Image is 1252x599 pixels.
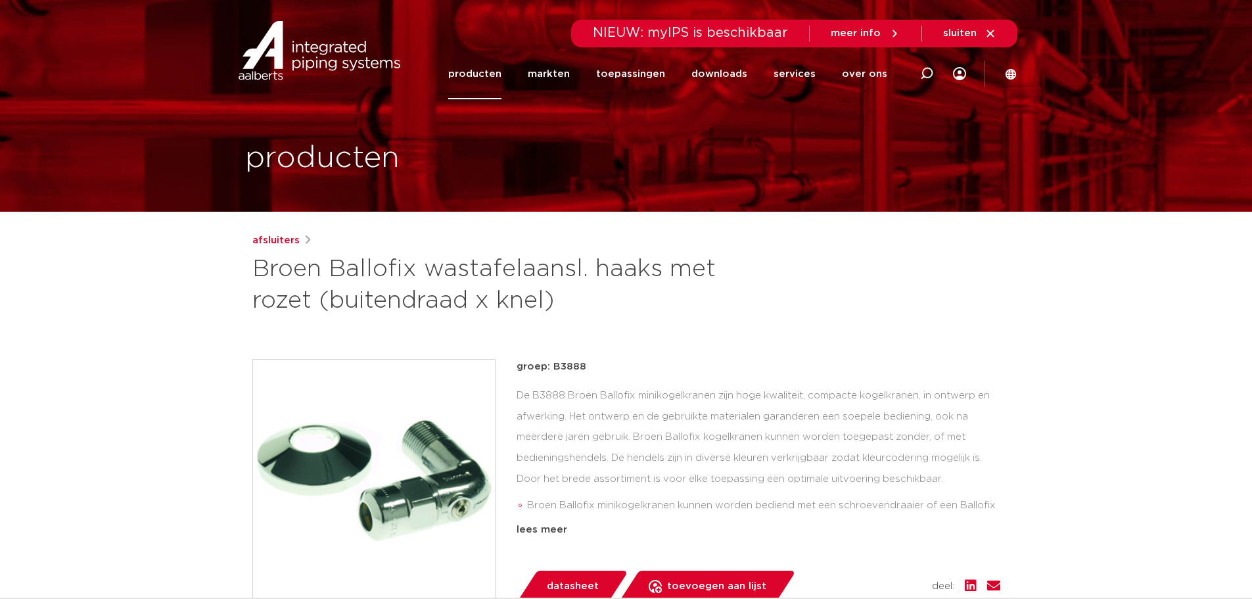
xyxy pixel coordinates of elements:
h1: producten [245,137,400,180]
a: producten [448,49,501,99]
span: datasheet [547,576,599,597]
span: meer info [831,28,881,38]
li: Broen Ballofix minikogelkranen kunnen worden bediend met een schroevendraaier of een Ballofix hendel [527,495,1000,537]
nav: Menu [448,49,887,99]
span: NIEUW: myIPS is beschikbaar [593,26,788,39]
a: markten [528,49,570,99]
a: downloads [691,49,747,99]
a: sluiten [943,28,996,39]
p: groep: B3888 [517,359,1000,375]
a: services [774,49,816,99]
a: afsluiters [252,233,300,249]
span: sluiten [943,28,977,38]
a: meer info [831,28,900,39]
div: lees meer [517,522,1000,538]
span: toevoegen aan lijst [667,576,766,597]
a: toepassingen [596,49,665,99]
a: over ons [842,49,887,99]
h1: Broen Ballofix wastafelaansl. haaks met rozet (buitendraad x knel) [252,254,746,317]
span: deel: [932,579,954,594]
div: De B3888 Broen Ballofix minikogelkranen zijn hoge kwaliteit, compacte kogelkranen, in ontwerp en ... [517,385,1000,517]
